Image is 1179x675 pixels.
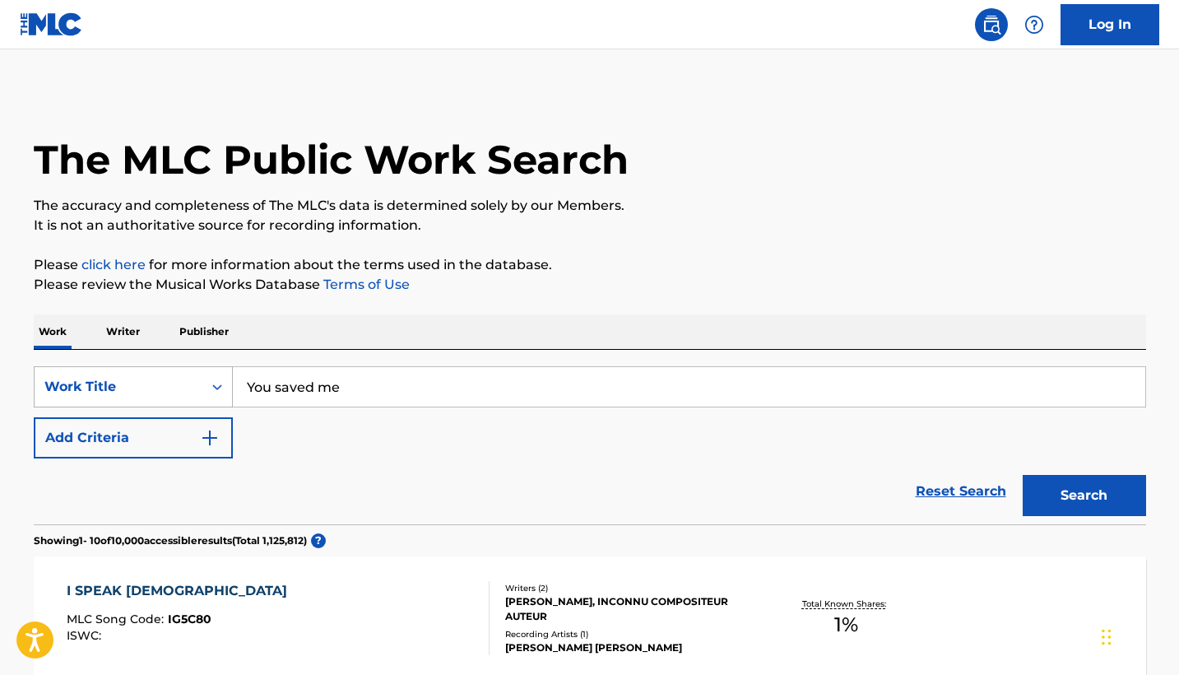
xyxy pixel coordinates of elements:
span: 1 % [834,610,858,640]
p: It is not an authoritative source for recording information. [34,216,1146,235]
div: Recording Artists ( 1 ) [505,628,754,640]
p: Total Known Shares: [802,598,890,610]
div: I SPEAK [DEMOGRAPHIC_DATA] [67,581,295,601]
p: Showing 1 - 10 of 10,000 accessible results (Total 1,125,812 ) [34,533,307,548]
img: 9d2ae6d4665cec9f34b9.svg [200,428,220,448]
div: Work Title [44,377,193,397]
iframe: Chat Widget [1097,596,1179,675]
a: Log In [1061,4,1159,45]
div: Help [1018,8,1051,41]
img: help [1024,15,1044,35]
a: Terms of Use [320,277,410,292]
p: Publisher [174,314,234,349]
div: [PERSON_NAME], INCONNU COMPOSITEUR AUTEUR [505,594,754,624]
img: search [982,15,1001,35]
a: Public Search [975,8,1008,41]
div: Writers ( 2 ) [505,582,754,594]
button: Search [1023,475,1146,516]
div: Drag [1102,612,1112,662]
a: Reset Search [907,473,1014,510]
p: The accuracy and completeness of The MLC's data is determined solely by our Members. [34,196,1146,216]
p: Please for more information about the terms used in the database. [34,255,1146,275]
div: [PERSON_NAME] [PERSON_NAME] [505,640,754,655]
h1: The MLC Public Work Search [34,135,629,184]
span: ? [311,533,326,548]
p: Please review the Musical Works Database [34,275,1146,295]
p: Work [34,314,72,349]
button: Add Criteria [34,417,233,459]
span: MLC Song Code : [67,612,168,626]
a: click here [81,257,146,272]
img: MLC Logo [20,12,83,36]
form: Search Form [34,366,1146,524]
span: ISWC : [67,628,105,643]
span: IG5C80 [168,612,211,626]
p: Writer [101,314,145,349]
